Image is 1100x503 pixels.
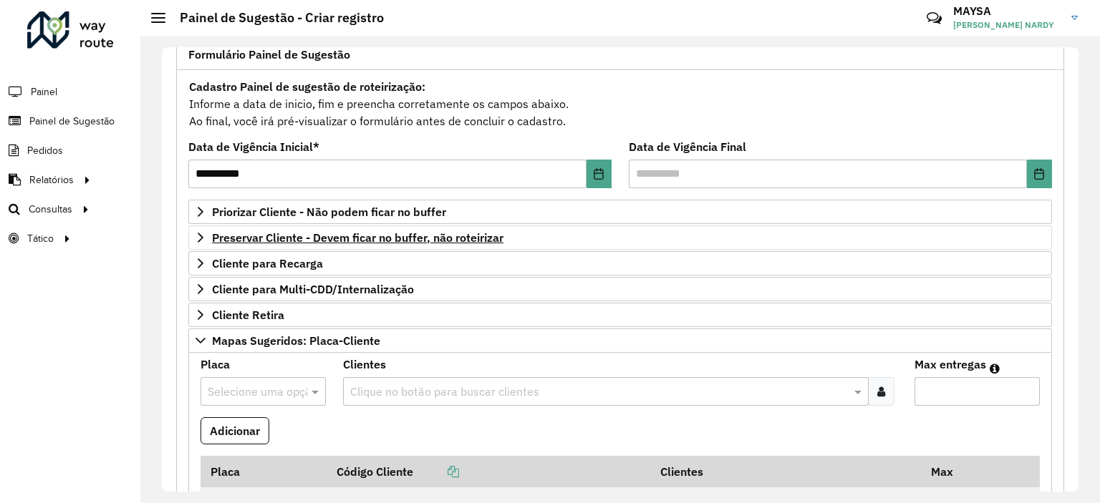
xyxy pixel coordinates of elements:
[27,143,63,158] span: Pedidos
[1027,160,1052,188] button: Choose Date
[343,356,386,373] label: Clientes
[188,277,1052,301] a: Cliente para Multi-CDD/Internalização
[629,138,746,155] label: Data de Vigência Final
[29,202,72,217] span: Consultas
[201,456,327,487] th: Placa
[212,309,284,321] span: Cliente Retira
[188,200,1052,224] a: Priorizar Cliente - Não podem ficar no buffer
[212,232,503,243] span: Preservar Cliente - Devem ficar no buffer, não roteirizar
[212,283,414,295] span: Cliente para Multi-CDD/Internalização
[29,172,74,187] span: Relatórios
[188,138,319,155] label: Data de Vigência Inicial
[327,456,651,487] th: Código Cliente
[188,49,350,60] span: Formulário Painel de Sugestão
[188,303,1052,327] a: Cliente Retira
[212,335,380,346] span: Mapas Sugeridos: Placa-Cliente
[189,79,425,94] strong: Cadastro Painel de sugestão de roteirização:
[212,258,323,269] span: Cliente para Recarga
[587,160,612,188] button: Choose Date
[165,10,384,26] h2: Painel de Sugestão - Criar registro
[413,464,459,479] a: Copiar
[953,19,1061,31] span: [PERSON_NAME] NARDY
[650,456,921,487] th: Clientes
[915,356,986,373] label: Max entregas
[201,356,230,373] label: Placa
[990,363,1000,374] em: Máximo de clientes que serão colocados na mesma rota com os clientes informados
[919,3,950,34] a: Contato Rápido
[188,77,1052,130] div: Informe a data de inicio, fim e preencha corretamente os campos abaixo. Ao final, você irá pré-vi...
[188,225,1052,250] a: Preservar Cliente - Devem ficar no buffer, não roteirizar
[188,251,1052,275] a: Cliente para Recarga
[212,206,446,218] span: Priorizar Cliente - Não podem ficar no buffer
[922,456,979,487] th: Max
[29,114,115,129] span: Painel de Sugestão
[953,4,1061,18] h3: MAYSA
[188,328,1052,353] a: Mapas Sugeridos: Placa-Cliente
[201,417,269,444] button: Adicionar
[31,84,57,99] span: Painel
[27,231,54,246] span: Tático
